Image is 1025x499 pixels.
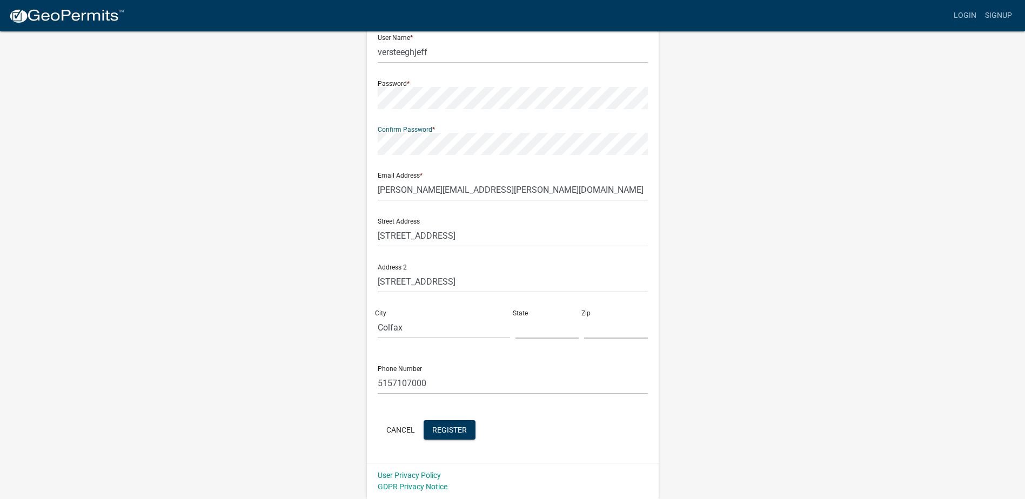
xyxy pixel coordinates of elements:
a: GDPR Privacy Notice [378,482,447,491]
a: User Privacy Policy [378,471,441,480]
span: Register [432,425,467,434]
a: Login [949,5,981,26]
a: Signup [981,5,1016,26]
button: Register [424,420,475,440]
button: Cancel [378,420,424,440]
